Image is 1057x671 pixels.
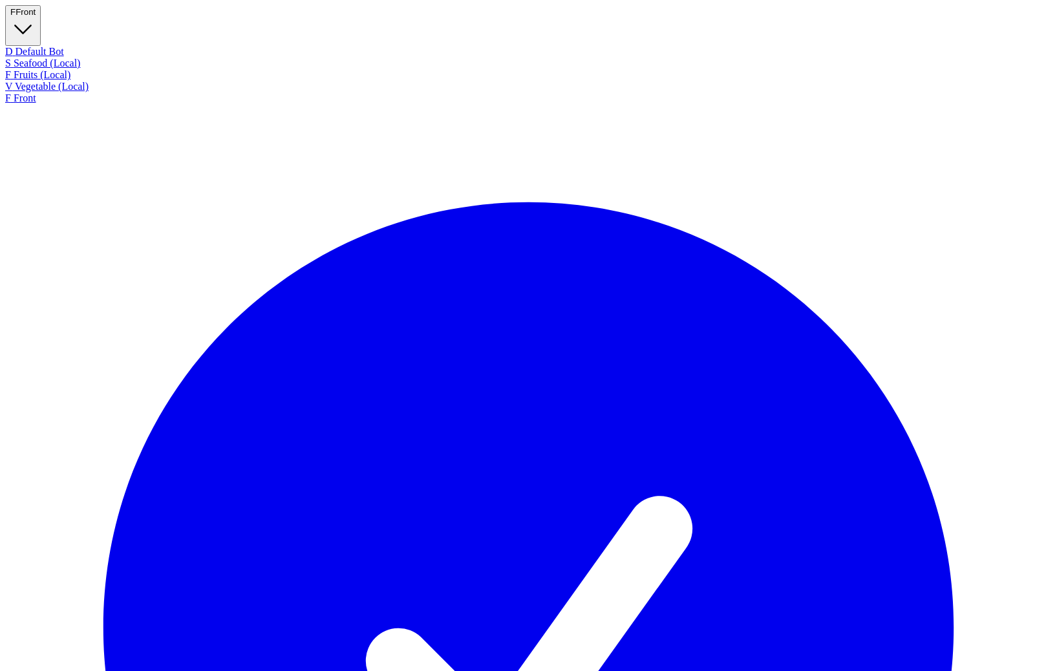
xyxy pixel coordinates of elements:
span: F [5,69,11,80]
div: Vegetable (Local) [5,81,1052,92]
div: Front [5,92,1052,104]
span: D [5,46,13,57]
div: Seafood (Local) [5,58,1052,69]
span: F [10,7,16,17]
span: V [5,81,12,92]
span: F [5,92,11,103]
div: Fruits (Local) [5,69,1052,81]
button: FFront [5,5,41,46]
span: S [5,58,11,69]
div: Default Bot [5,46,1052,58]
span: Front [16,7,36,17]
